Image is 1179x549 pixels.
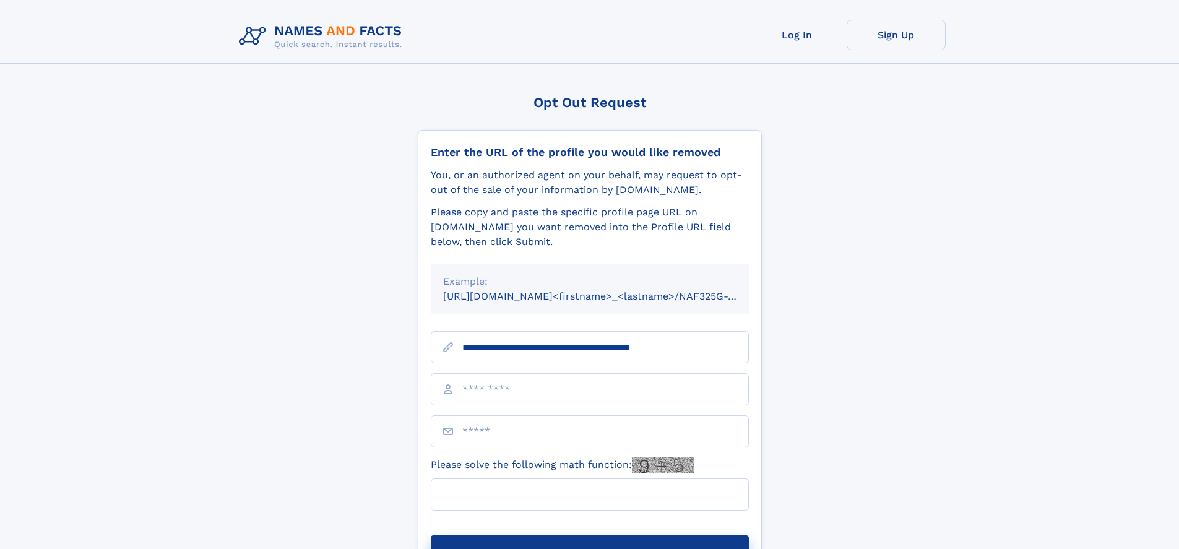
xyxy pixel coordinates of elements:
div: Please copy and paste the specific profile page URL on [DOMAIN_NAME] you want removed into the Pr... [431,205,749,249]
a: Sign Up [847,20,946,50]
img: Logo Names and Facts [234,20,412,53]
small: [URL][DOMAIN_NAME]<firstname>_<lastname>/NAF325G-xxxxxxxx [443,290,772,302]
a: Log In [748,20,847,50]
div: Enter the URL of the profile you would like removed [431,145,749,159]
div: Example: [443,274,736,289]
label: Please solve the following math function: [431,457,694,473]
div: Opt Out Request [418,95,762,110]
div: You, or an authorized agent on your behalf, may request to opt-out of the sale of your informatio... [431,168,749,197]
